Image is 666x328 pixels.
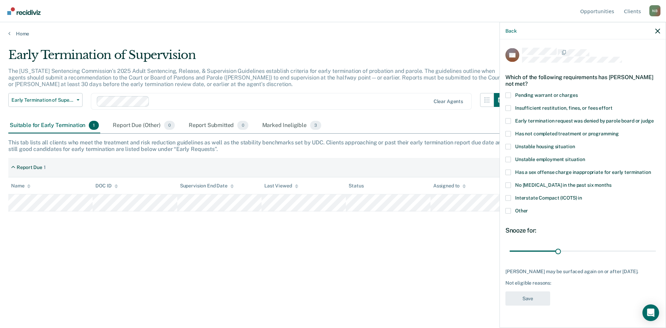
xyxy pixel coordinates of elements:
[505,226,660,234] div: Snooze for:
[515,105,612,110] span: Insufficient restitution, fines, or fees effort
[649,5,660,16] div: N B
[44,165,46,170] div: 1
[515,182,611,187] span: No [MEDICAL_DATA] in the past six months
[649,5,660,16] button: Profile dropdown button
[433,183,466,189] div: Assigned to
[515,208,528,213] span: Other
[8,118,100,133] div: Suitable for Early Termination
[187,118,250,133] div: Report Submitted
[515,143,575,149] span: Unstable housing situation
[349,183,364,189] div: Status
[515,195,582,200] span: Interstate Compact (ICOTS) in
[237,121,248,130] span: 0
[11,97,74,103] span: Early Termination of Supervision
[261,118,323,133] div: Marked Ineligible
[505,268,660,274] div: [PERSON_NAME] may be surfaced again on or after [DATE].
[642,304,659,321] div: Open Intercom Messenger
[310,121,321,130] span: 3
[17,165,42,170] div: Report Due
[8,31,658,37] a: Home
[111,118,176,133] div: Report Due (Other)
[8,139,658,152] div: This tab lists all clients who meet the treatment and risk reduction guidelines as well as the st...
[164,121,175,130] span: 0
[11,183,31,189] div: Name
[505,28,516,34] button: Back
[434,99,463,104] div: Clear agents
[95,183,118,189] div: DOC ID
[515,156,585,162] span: Unstable employment situation
[264,183,298,189] div: Last Viewed
[515,92,578,98] span: Pending warrant or charges
[505,291,550,305] button: Save
[180,183,234,189] div: Supervision End Date
[8,48,508,68] div: Early Termination of Supervision
[89,121,99,130] span: 1
[515,118,654,123] span: Early termination request was denied by parole board or judge
[505,68,660,92] div: Which of the following requirements has [PERSON_NAME] not met?
[7,7,41,15] img: Recidiviz
[515,169,651,175] span: Has a sex offense charge inappropriate for early termination
[505,280,660,286] div: Not eligible reasons:
[8,68,502,87] p: The [US_STATE] Sentencing Commission’s 2025 Adult Sentencing, Release, & Supervision Guidelines e...
[515,131,619,136] span: Has not completed treatment or programming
